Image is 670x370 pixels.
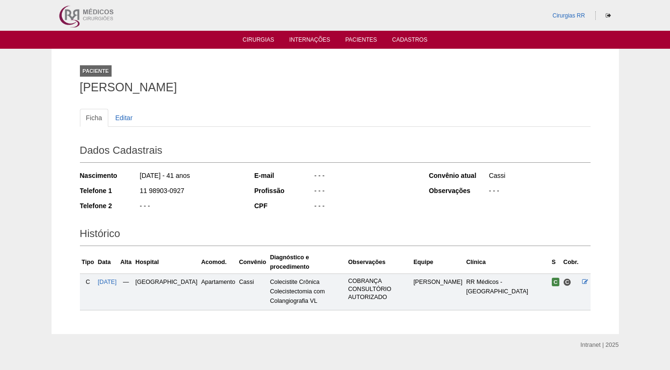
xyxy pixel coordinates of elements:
[139,171,242,183] div: [DATE] - 41 anos
[80,109,108,127] a: Ficha
[268,251,346,274] th: Diagnóstico e procedimento
[313,201,416,213] div: - - -
[254,171,313,180] div: E-mail
[80,186,139,195] div: Telefone 1
[80,251,96,274] th: Tipo
[345,36,377,46] a: Pacientes
[133,273,199,310] td: [GEOGRAPHIC_DATA]
[464,273,550,310] td: RR Médicos - [GEOGRAPHIC_DATA]
[313,171,416,183] div: - - -
[429,186,488,195] div: Observações
[80,171,139,180] div: Nascimento
[429,171,488,180] div: Convênio atual
[119,273,134,310] td: —
[80,201,139,211] div: Telefone 2
[488,171,591,183] div: Cassi
[80,65,112,77] div: Paciente
[199,273,237,310] td: Apartamento
[552,278,560,286] span: Confirmada
[313,186,416,198] div: - - -
[254,186,313,195] div: Profissão
[80,224,591,246] h2: Histórico
[243,36,274,46] a: Cirurgias
[237,273,268,310] td: Cassi
[552,12,585,19] a: Cirurgias RR
[237,251,268,274] th: Convênio
[139,201,242,213] div: - - -
[98,279,117,285] a: [DATE]
[109,109,139,127] a: Editar
[139,186,242,198] div: 11 98903-0927
[199,251,237,274] th: Acomod.
[488,186,591,198] div: - - -
[289,36,331,46] a: Internações
[581,340,619,350] div: Intranet | 2025
[346,251,411,274] th: Observações
[133,251,199,274] th: Hospital
[119,251,134,274] th: Alta
[411,251,464,274] th: Equipe
[96,251,119,274] th: Data
[348,277,409,301] p: COBRANÇA CONSULTÓRIO AUTORIZADO
[82,277,94,287] div: C
[411,273,464,310] td: [PERSON_NAME]
[563,278,571,286] span: Consultório
[80,141,591,163] h2: Dados Cadastrais
[606,13,611,18] i: Sair
[80,81,591,93] h1: [PERSON_NAME]
[561,251,580,274] th: Cobr.
[254,201,313,211] div: CPF
[550,251,562,274] th: S
[464,251,550,274] th: Clínica
[268,273,346,310] td: Colecistite Crônica Colecistectomia com Colangiografia VL
[392,36,427,46] a: Cadastros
